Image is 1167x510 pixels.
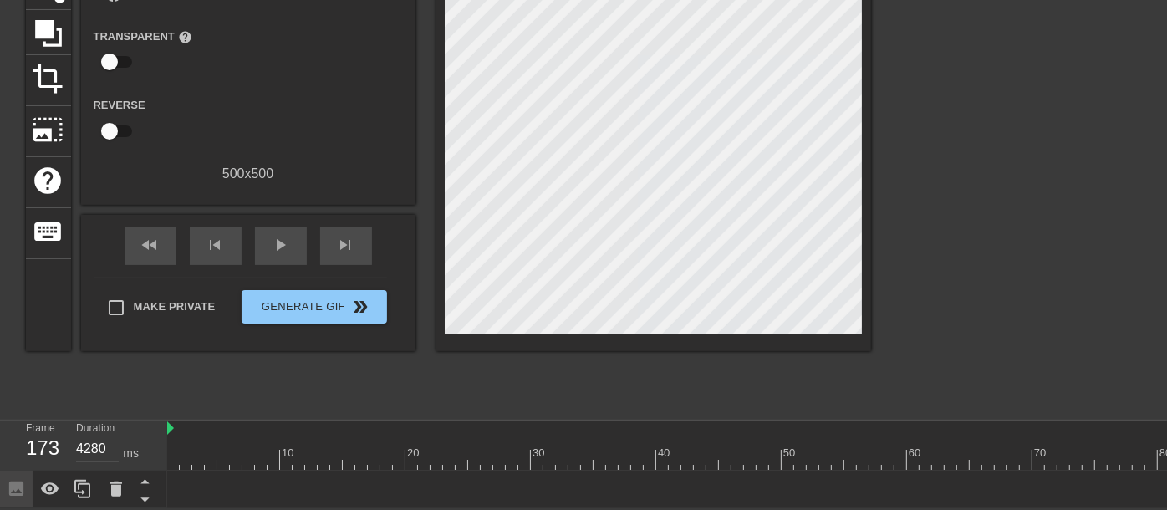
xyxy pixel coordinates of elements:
[94,97,145,114] label: Reverse
[783,445,798,462] div: 50
[407,445,422,462] div: 20
[33,216,64,247] span: keyboard
[282,445,297,462] div: 10
[33,165,64,196] span: help
[206,235,226,255] span: skip_previous
[13,421,64,469] div: Frame
[178,30,192,44] span: help
[26,433,51,463] div: 173
[123,445,139,462] div: ms
[81,164,415,184] div: 500 x 500
[33,63,64,94] span: crop
[248,297,380,317] span: Generate Gif
[271,235,291,255] span: play_arrow
[336,235,356,255] span: skip_next
[134,298,216,315] span: Make Private
[33,114,64,145] span: photo_size_select_large
[658,445,673,462] div: 40
[1034,445,1049,462] div: 70
[533,445,548,462] div: 30
[350,297,370,317] span: double_arrow
[140,235,161,255] span: fast_rewind
[94,28,192,45] label: Transparent
[242,290,386,324] button: Generate Gif
[76,424,115,434] label: Duration
[909,445,924,462] div: 60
